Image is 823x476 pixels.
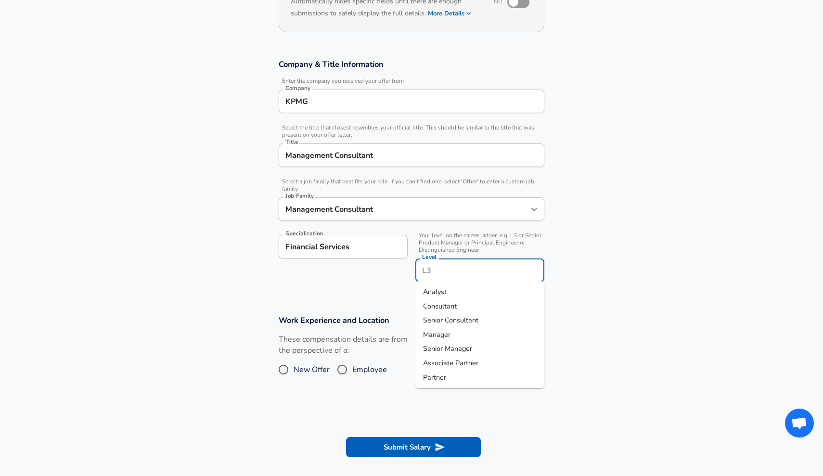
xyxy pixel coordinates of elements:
[352,364,387,375] span: Employee
[285,85,310,91] label: Company
[346,437,481,457] button: Submit Salary
[279,59,544,70] h3: Company & Title Information
[279,334,408,356] label: These compensation details are from the perspective of a:
[423,315,478,325] span: Senior Consultant
[279,124,544,139] span: Select the title that closest resembles your official title. This should be similar to the title ...
[285,139,298,145] label: Title
[283,148,540,163] input: Software Engineer
[785,409,814,437] div: Open chat
[294,364,330,375] span: New Offer
[423,301,457,311] span: Consultant
[279,235,408,258] input: Specialization
[423,358,478,368] span: Associate Partner
[428,7,472,20] button: More Details
[283,202,526,217] input: Software Engineer
[279,178,544,193] span: Select a job family that best fits your role. If you can't find one, select 'Other' to enter a cu...
[423,373,446,382] span: Partner
[285,193,314,199] label: Job Family
[527,203,541,216] button: Open
[285,231,323,236] label: Specialization
[279,77,544,85] span: Enter the company you received your offer from
[279,315,544,326] h3: Work Experience and Location
[420,263,540,278] input: L3
[423,330,450,339] span: Manager
[283,94,540,109] input: Google
[423,287,447,296] span: Analyst
[422,254,437,260] label: Level
[423,344,472,353] span: Senior Manager
[415,232,544,254] span: Your level on the career ladder. e.g. L3 or Senior Product Manager or Principal Engineer or Disti...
